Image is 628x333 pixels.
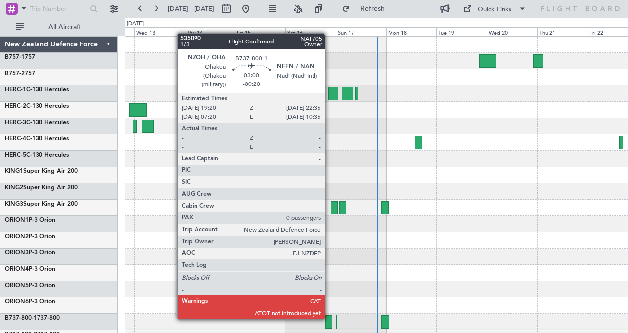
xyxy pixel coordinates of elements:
[336,27,386,36] div: Sun 17
[5,315,60,321] a: B737-800-1737-800
[5,217,29,223] span: ORION1
[185,27,235,36] div: Thu 14
[11,19,107,35] button: All Aircraft
[5,283,29,289] span: ORION5
[285,27,336,36] div: Sat 16
[5,152,26,158] span: HERC-5
[5,299,29,305] span: ORION6
[487,27,537,36] div: Wed 20
[5,201,78,207] a: KING3Super King Air 200
[5,87,26,93] span: HERC-1
[5,103,26,109] span: HERC-2
[30,1,87,16] input: Trip Number
[5,168,23,174] span: KING1
[5,103,69,109] a: HERC-2C-130 Hercules
[235,27,285,36] div: Fri 15
[537,27,588,36] div: Thu 21
[5,250,29,256] span: ORION3
[5,71,35,77] a: B757-2757
[5,168,78,174] a: KING1Super King Air 200
[5,315,37,321] span: B737-800-1
[5,87,69,93] a: HERC-1C-130 Hercules
[352,5,393,12] span: Refresh
[5,201,23,207] span: KING3
[337,1,396,17] button: Refresh
[26,24,104,31] span: All Aircraft
[478,5,511,15] div: Quick Links
[5,54,25,60] span: B757-1
[436,27,487,36] div: Tue 19
[5,250,55,256] a: ORION3P-3 Orion
[458,1,531,17] button: Quick Links
[5,234,29,240] span: ORION2
[134,27,185,36] div: Wed 13
[5,120,69,125] a: HERC-3C-130 Hercules
[5,234,55,240] a: ORION2P-3 Orion
[5,54,35,60] a: B757-1757
[5,136,26,142] span: HERC-4
[386,27,436,36] div: Mon 18
[5,283,55,289] a: ORION5P-3 Orion
[5,217,55,223] a: ORION1P-3 Orion
[5,266,29,272] span: ORION4
[5,266,55,272] a: ORION4P-3 Orion
[5,71,25,77] span: B757-2
[5,185,78,191] a: KING2Super King Air 200
[127,20,144,28] div: [DATE]
[5,136,69,142] a: HERC-4C-130 Hercules
[5,152,69,158] a: HERC-5C-130 Hercules
[5,185,23,191] span: KING2
[168,4,214,13] span: [DATE] - [DATE]
[5,120,26,125] span: HERC-3
[5,299,55,305] a: ORION6P-3 Orion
